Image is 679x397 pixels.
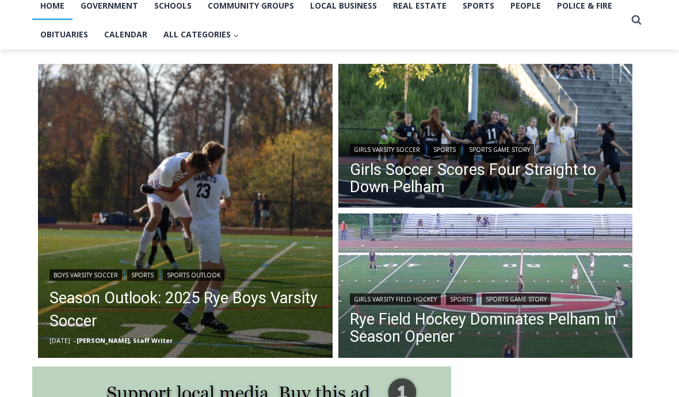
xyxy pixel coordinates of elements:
[96,21,155,49] a: Calendar
[32,21,96,49] a: Obituaries
[1,116,116,143] a: Open Tues. - Sun. [PHONE_NUMBER]
[49,337,70,345] time: [DATE]
[338,214,633,361] a: Read More Rye Field Hockey Dominates Pelham in Season Opener
[3,119,113,162] span: Open Tues. - Sun. [PHONE_NUMBER]
[127,270,158,281] a: Sports
[350,292,621,306] div: | |
[429,144,460,156] a: Sports
[338,214,633,361] img: (PHOTO: The Rye Girls Field Hockey Team defeated Pelham 3-0 on Tuesday to move to 3-0 in 2024.)
[291,1,544,112] div: "[PERSON_NAME] and I covered the [DATE] Parade, which was a really eye opening experience as I ha...
[163,270,224,281] a: Sports Outlook
[49,268,321,281] div: | |
[277,112,558,143] a: Intern @ [DOMAIN_NAME]
[350,294,441,306] a: Girls Varsity Field Hockey
[73,337,77,345] span: –
[38,64,333,359] img: (PHOTO: Alex van der Voort and Lex Cox of Rye Boys Varsity Soccer on Thursday, October 31, 2024 f...
[49,287,321,333] a: Season Outlook: 2025 Rye Boys Varsity Soccer
[350,311,621,346] a: Rye Field Hockey Dominates Pelham in Season Opener
[482,294,551,306] a: Sports Game Story
[338,64,633,212] a: Read More Girls Soccer Scores Four Straight to Down Pelham
[155,21,247,49] button: Child menu of All Categories
[77,337,173,345] a: [PERSON_NAME], Staff Writer
[465,144,534,156] a: Sports Game Story
[350,144,424,156] a: Girls Varsity Soccer
[338,64,633,212] img: (PHOTO: Rye Girls Soccer's Samantha Yeh scores a goal in her team's 4-1 victory over Pelham on Se...
[301,114,533,140] span: Intern @ [DOMAIN_NAME]
[626,10,647,31] button: View Search Form
[38,64,333,359] a: Read More Season Outlook: 2025 Rye Boys Varsity Soccer
[49,270,122,281] a: Boys Varsity Soccer
[350,142,621,156] div: | |
[446,294,476,306] a: Sports
[119,72,169,138] div: "the precise, almost orchestrated movements of cutting and assembling sushi and [PERSON_NAME] mak...
[350,162,621,196] a: Girls Soccer Scores Four Straight to Down Pelham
